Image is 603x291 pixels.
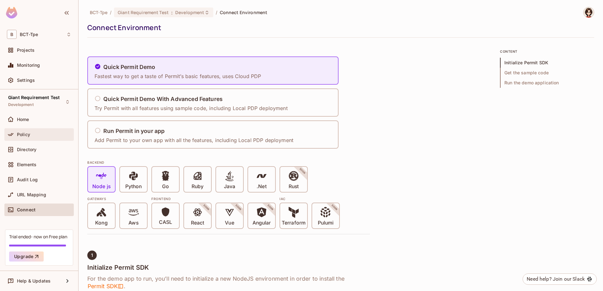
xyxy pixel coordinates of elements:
[162,183,169,190] p: Go
[527,275,585,283] div: Need help? Join our Slack
[17,177,38,182] span: Audit Log
[9,234,67,240] div: Trial ended- now on Free plan
[128,220,138,226] p: Aws
[500,78,594,88] span: Run the demo application
[194,195,219,220] span: SOON
[87,23,591,32] div: Connect Environment
[103,128,165,134] h5: Run Permit in your app
[20,32,38,37] span: Workspace: BCT-Tpe
[8,95,60,100] span: Giant Requirement Test
[584,7,594,18] img: Tsai Dylan
[289,183,299,190] p: Rust
[87,196,148,201] div: Gateways
[17,162,36,167] span: Elements
[7,30,17,39] span: B
[175,9,204,15] span: Development
[191,220,204,226] p: React
[253,220,271,226] p: Angular
[87,275,370,290] h6: For the demo app to run, you’ll need to initialize a new NodeJS environment in order to install t...
[103,64,155,70] h5: Quick Permit Demo
[192,183,204,190] p: Ruby
[17,117,29,122] span: Home
[220,9,268,15] span: Connect Environment
[225,220,234,226] p: Vue
[258,195,283,220] span: SOON
[216,9,217,15] li: /
[280,196,340,201] div: IAC
[290,159,315,183] span: SOON
[90,9,107,15] span: the active workspace
[95,105,288,112] p: Try Permit with all features using sample code, including Local PDP deployment
[95,137,293,144] p: Add Permit to your own app with all the features, including Local PDP deployment
[17,278,51,283] span: Help & Updates
[226,195,251,220] span: SOON
[171,10,173,15] span: :
[322,195,347,220] span: SOON
[151,196,276,201] div: Frontend
[95,220,107,226] p: Kong
[224,183,235,190] p: Java
[95,73,261,80] p: Fastest way to get a taste of Permit’s basic features, uses Cloud PDP
[87,160,370,165] div: BACKEND
[8,102,34,107] span: Development
[6,7,17,19] img: SReyMgAAAABJRU5ErkJggg==
[500,58,594,68] span: Initialize Permit SDK
[87,264,370,271] h4: Initialize Permit SDK
[159,219,172,225] p: CASL
[110,9,111,15] li: /
[17,132,30,137] span: Policy
[92,183,111,190] p: Node js
[318,220,334,226] p: Pulumi
[17,207,35,212] span: Connect
[103,96,223,102] h5: Quick Permit Demo With Advanced Features
[282,220,306,226] p: Terraform
[17,63,40,68] span: Monitoring
[500,49,594,54] p: content
[17,147,36,152] span: Directory
[17,48,35,53] span: Projects
[91,253,93,258] span: 1
[17,78,35,83] span: Settings
[125,183,142,190] p: Python
[9,251,44,262] button: Upgrade
[17,192,46,197] span: URL Mapping
[500,68,594,78] span: Get the sample code
[118,9,169,15] span: Giant Requirement Test
[87,283,124,290] span: Permit SDK
[257,183,266,190] p: .Net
